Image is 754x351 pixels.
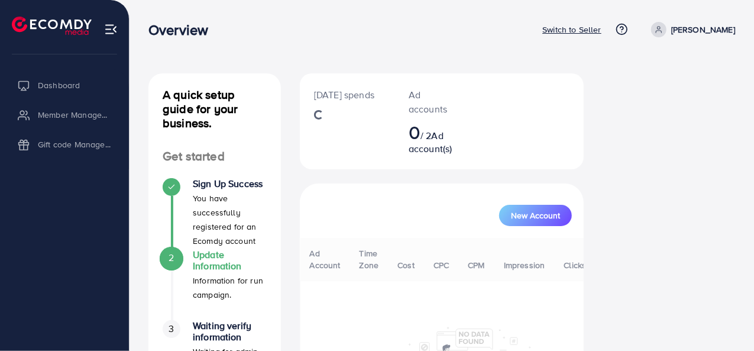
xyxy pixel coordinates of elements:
button: New Account [499,205,572,226]
h2: / 2 [409,121,451,155]
img: logo [12,17,92,35]
p: [PERSON_NAME] [671,22,735,37]
h4: Sign Up Success [193,178,267,189]
li: Sign Up Success [148,178,281,249]
span: 2 [169,251,174,265]
p: Information for run campaign. [193,273,267,302]
li: Update Information [148,249,281,320]
h3: Overview [148,21,218,38]
a: [PERSON_NAME] [646,22,735,37]
p: Switch to Seller [542,22,601,37]
img: menu [104,22,118,36]
span: Ad account(s) [409,129,452,155]
p: Ad accounts [409,88,451,116]
h4: Get started [148,149,281,164]
span: 3 [169,322,174,336]
h4: Update Information [193,249,267,272]
h4: A quick setup guide for your business. [148,88,281,130]
p: You have successfully registered for an Ecomdy account [193,191,267,248]
span: 0 [409,118,420,146]
h4: Waiting verify information [193,320,267,343]
span: New Account [511,211,560,220]
p: [DATE] spends [314,88,380,102]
